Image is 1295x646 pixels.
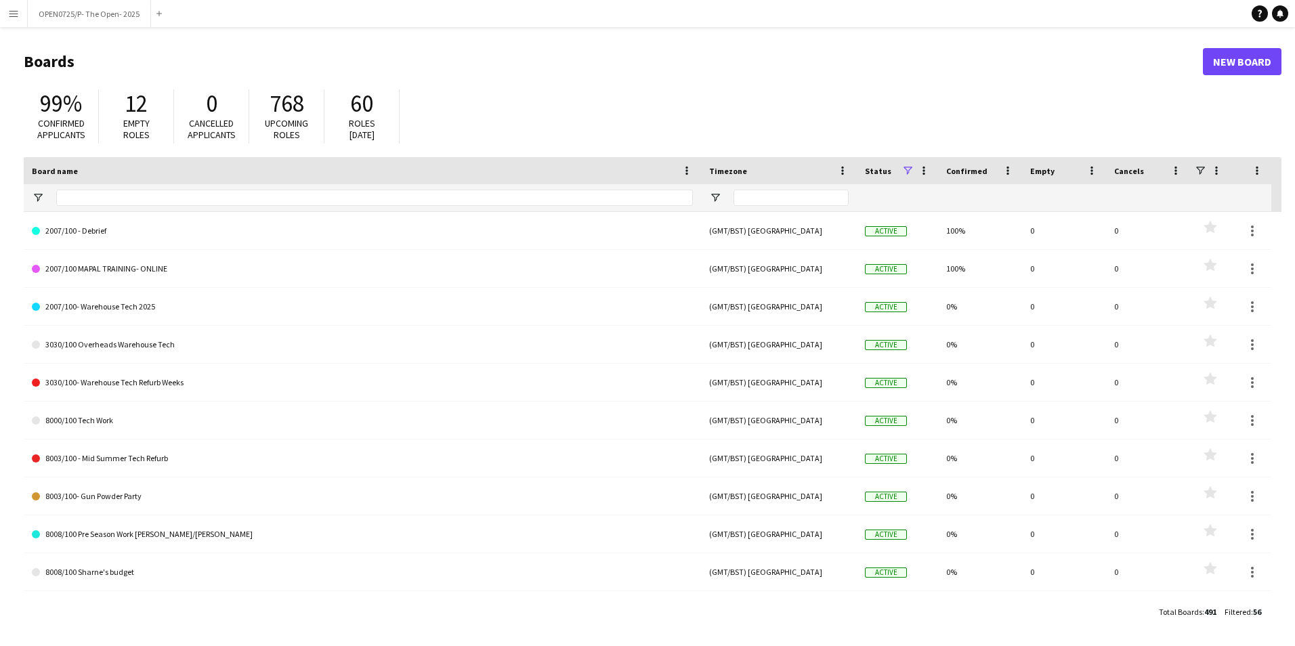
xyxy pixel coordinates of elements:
[701,477,857,515] div: (GMT/BST) [GEOGRAPHIC_DATA]
[734,190,849,206] input: Timezone Filter Input
[270,89,304,119] span: 768
[1106,477,1190,515] div: 0
[265,117,308,141] span: Upcoming roles
[1022,250,1106,287] div: 0
[865,302,907,312] span: Active
[1022,212,1106,249] div: 0
[709,166,747,176] span: Timezone
[1106,212,1190,249] div: 0
[938,553,1022,590] div: 0%
[1022,402,1106,439] div: 0
[32,364,693,402] a: 3030/100- Warehouse Tech Refurb Weeks
[1106,515,1190,553] div: 0
[32,192,44,204] button: Open Filter Menu
[32,402,693,439] a: 8000/100 Tech Work
[1159,599,1216,625] div: :
[32,477,693,515] a: 8003/100- Gun Powder Party
[938,326,1022,363] div: 0%
[938,477,1022,515] div: 0%
[701,402,857,439] div: (GMT/BST) [GEOGRAPHIC_DATA]
[125,89,148,119] span: 12
[1022,591,1106,628] div: 0
[40,89,82,119] span: 99%
[1159,607,1202,617] span: Total Boards
[32,212,693,250] a: 2007/100 - Debrief
[701,212,857,249] div: (GMT/BST) [GEOGRAPHIC_DATA]
[865,264,907,274] span: Active
[865,492,907,502] span: Active
[32,439,693,477] a: 8003/100 - Mid Summer Tech Refurb
[206,89,217,119] span: 0
[1022,553,1106,590] div: 0
[865,454,907,464] span: Active
[701,364,857,401] div: (GMT/BST) [GEOGRAPHIC_DATA]
[1106,439,1190,477] div: 0
[1114,166,1144,176] span: Cancels
[1106,250,1190,287] div: 0
[701,288,857,325] div: (GMT/BST) [GEOGRAPHIC_DATA]
[32,326,693,364] a: 3030/100 Overheads Warehouse Tech
[1106,288,1190,325] div: 0
[1022,515,1106,553] div: 0
[701,326,857,363] div: (GMT/BST) [GEOGRAPHIC_DATA]
[865,226,907,236] span: Active
[1204,607,1216,617] span: 491
[1106,553,1190,590] div: 0
[938,402,1022,439] div: 0%
[1203,48,1281,75] a: New Board
[938,212,1022,249] div: 100%
[1022,439,1106,477] div: 0
[701,439,857,477] div: (GMT/BST) [GEOGRAPHIC_DATA]
[1106,326,1190,363] div: 0
[28,1,151,27] button: OPEN0725/P- The Open- 2025
[709,192,721,204] button: Open Filter Menu
[701,553,857,590] div: (GMT/BST) [GEOGRAPHIC_DATA]
[1106,591,1190,628] div: 0
[123,117,150,141] span: Empty roles
[1106,402,1190,439] div: 0
[1253,607,1261,617] span: 56
[32,591,693,629] a: 8008/100 Tech Refurb- Warehouse
[32,515,693,553] a: 8008/100 Pre Season Work [PERSON_NAME]/[PERSON_NAME]
[1022,288,1106,325] div: 0
[56,190,693,206] input: Board name Filter Input
[32,166,78,176] span: Board name
[938,439,1022,477] div: 0%
[1022,477,1106,515] div: 0
[938,364,1022,401] div: 0%
[865,567,907,578] span: Active
[24,51,1203,72] h1: Boards
[32,250,693,288] a: 2007/100 MAPAL TRAINING- ONLINE
[1022,326,1106,363] div: 0
[701,591,857,628] div: (GMT/BST) [GEOGRAPHIC_DATA]
[1225,599,1261,625] div: :
[188,117,236,141] span: Cancelled applicants
[1030,166,1055,176] span: Empty
[938,591,1022,628] div: 0%
[32,553,693,591] a: 8008/100 Sharne's budget
[865,530,907,540] span: Active
[1106,364,1190,401] div: 0
[938,250,1022,287] div: 100%
[1225,607,1251,617] span: Filtered
[865,378,907,388] span: Active
[32,288,693,326] a: 2007/100- Warehouse Tech 2025
[865,416,907,426] span: Active
[350,89,373,119] span: 60
[865,166,891,176] span: Status
[349,117,375,141] span: Roles [DATE]
[1022,364,1106,401] div: 0
[946,166,988,176] span: Confirmed
[938,515,1022,553] div: 0%
[865,340,907,350] span: Active
[37,117,85,141] span: Confirmed applicants
[701,250,857,287] div: (GMT/BST) [GEOGRAPHIC_DATA]
[701,515,857,553] div: (GMT/BST) [GEOGRAPHIC_DATA]
[938,288,1022,325] div: 0%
